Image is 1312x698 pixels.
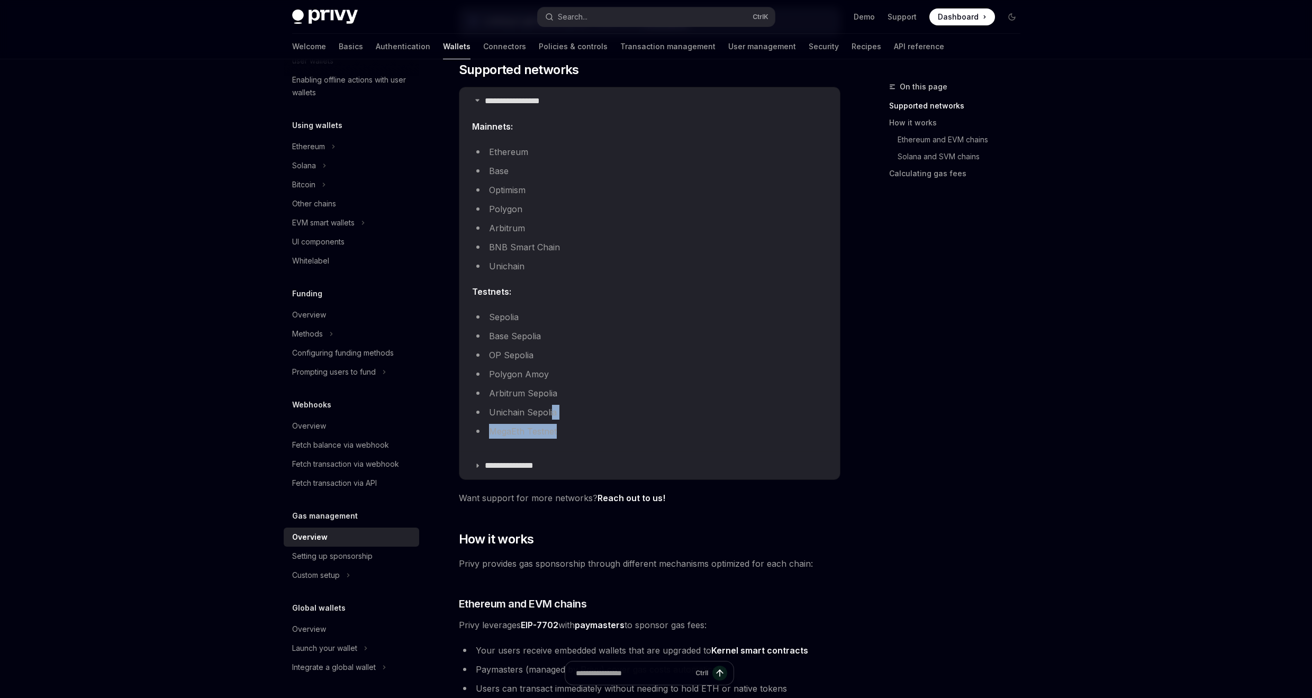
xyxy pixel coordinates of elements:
a: Authentication [376,34,430,59]
a: UI components [284,232,419,251]
div: Ethereum [292,140,325,153]
a: Overview [284,620,419,639]
li: Arbitrum Sepolia [472,386,827,401]
div: Launch your wallet [292,642,357,655]
a: User management [728,34,796,59]
a: Solana and SVM chains [889,148,1029,165]
div: Fetch transaction via API [292,477,377,489]
a: Kernel smart contracts [711,645,808,656]
a: Wallets [443,34,470,59]
div: UI components [292,235,345,248]
span: Supported networks [459,61,579,78]
div: Search... [558,11,587,23]
span: Dashboard [938,12,979,22]
div: Enabling offline actions with user wallets [292,74,413,99]
h5: Global wallets [292,602,346,614]
a: Ethereum and EVM chains [889,131,1029,148]
span: How it works [459,531,534,548]
h5: Funding [292,287,322,300]
div: Solana [292,159,316,172]
span: Privy leverages with to sponsor gas fees: [459,618,840,632]
a: Recipes [852,34,881,59]
a: Fetch transaction via API [284,474,419,493]
button: Toggle Solana section [284,156,419,175]
a: Overview [284,416,419,436]
div: Other chains [292,197,336,210]
li: Base [472,164,827,178]
li: Polygon [472,202,827,216]
div: Overview [292,420,326,432]
li: Ethereum [472,144,827,159]
a: Other chains [284,194,419,213]
a: Security [809,34,839,59]
a: Reach out to us! [598,493,665,504]
span: Ethereum and EVM chains [459,596,587,611]
a: Calculating gas fees [889,165,1029,182]
strong: paymasters [575,620,625,630]
button: Open search [538,7,775,26]
div: Overview [292,623,326,636]
li: OP Sepolia [472,348,827,362]
button: Send message [712,666,727,681]
li: Optimism [472,183,827,197]
input: Ask a question... [576,661,691,685]
div: EVM smart wallets [292,216,355,229]
img: dark logo [292,10,358,24]
button: Toggle EVM smart wallets section [284,213,419,232]
button: Toggle Bitcoin section [284,175,419,194]
a: Setting up sponsorship [284,547,419,566]
strong: Testnets: [472,286,511,297]
a: Enabling offline actions with user wallets [284,70,419,102]
h5: Gas management [292,510,358,522]
a: Basics [339,34,363,59]
a: Policies & controls [539,34,608,59]
div: Custom setup [292,569,340,582]
h5: Webhooks [292,398,331,411]
a: Overview [284,528,419,547]
button: Toggle Ethereum section [284,137,419,156]
li: Arbitrum [472,221,827,235]
strong: Mainnets: [472,121,513,132]
li: Sepolia [472,310,827,324]
span: Want support for more networks? [459,491,840,505]
div: Overview [292,309,326,321]
div: Configuring funding methods [292,347,394,359]
li: Base Sepolia [472,329,827,343]
div: Fetch transaction via webhook [292,458,399,470]
a: Supported networks [889,97,1029,114]
div: Overview [292,531,328,543]
a: Connectors [483,34,526,59]
a: EIP-7702 [521,620,558,631]
a: Welcome [292,34,326,59]
span: Ctrl K [753,13,768,21]
button: Toggle Prompting users to fund section [284,362,419,382]
a: Demo [854,12,875,22]
li: Your users receive embedded wallets that are upgraded to [459,643,840,658]
a: Support [888,12,917,22]
li: Polygon Amoy [472,367,827,382]
li: MegaEth Testnet [472,424,827,439]
span: Privy provides gas sponsorship through different mechanisms optimized for each chain: [459,556,840,571]
a: API reference [894,34,944,59]
button: Toggle Launch your wallet section [284,639,419,658]
a: Fetch balance via webhook [284,436,419,455]
div: Setting up sponsorship [292,550,373,563]
button: Toggle dark mode [1003,8,1020,25]
a: Transaction management [620,34,716,59]
button: Toggle Custom setup section [284,566,419,585]
div: Integrate a global wallet [292,661,376,674]
li: BNB Smart Chain [472,240,827,255]
a: Fetch transaction via webhook [284,455,419,474]
div: Whitelabel [292,255,329,267]
a: How it works [889,114,1029,131]
span: On this page [900,80,947,93]
a: Overview [284,305,419,324]
button: Toggle Integrate a global wallet section [284,658,419,677]
a: Whitelabel [284,251,419,270]
div: Methods [292,328,323,340]
button: Toggle Methods section [284,324,419,343]
li: Unichain [472,259,827,274]
div: Fetch balance via webhook [292,439,389,451]
div: Prompting users to fund [292,366,376,378]
li: Unichain Sepolia [472,405,827,420]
